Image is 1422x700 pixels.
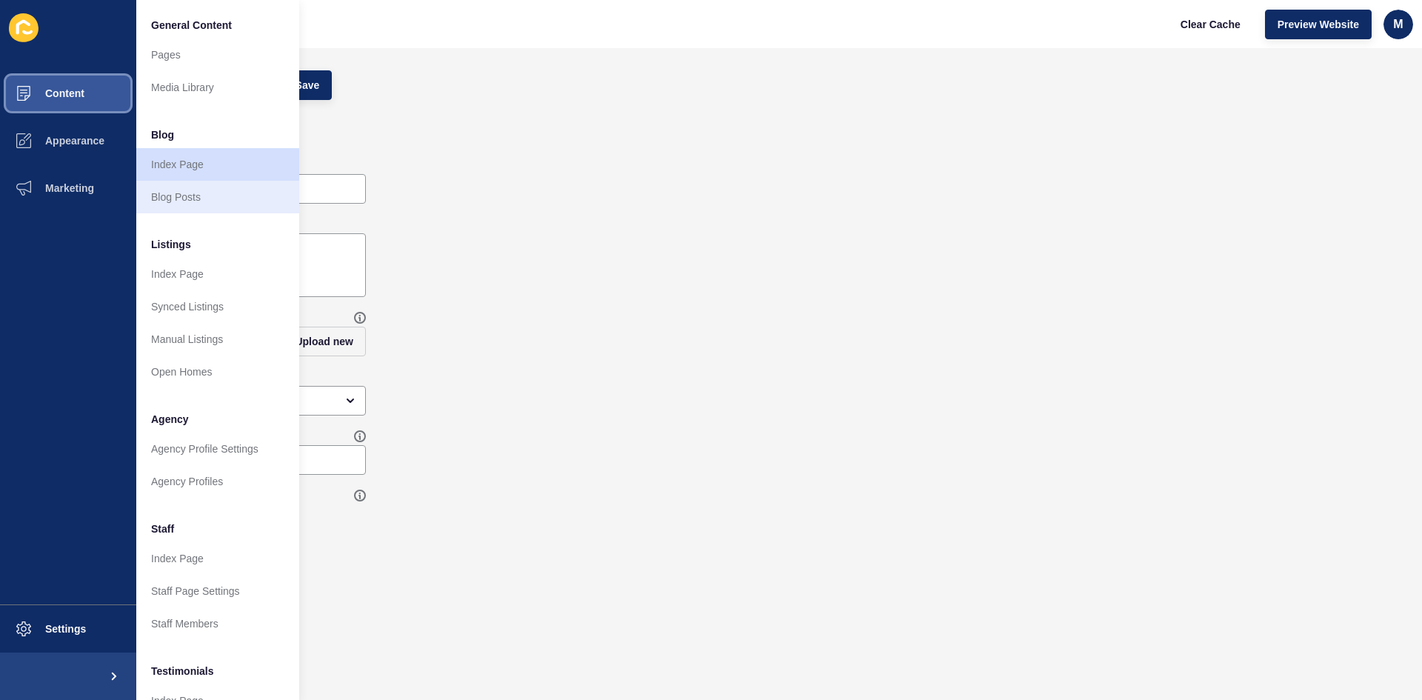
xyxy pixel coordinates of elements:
span: Clear Cache [1181,17,1241,32]
span: Upload new [295,334,353,349]
a: Synced Listings [136,290,299,323]
span: Agency [151,412,189,427]
span: Preview Website [1278,17,1359,32]
a: Staff Members [136,607,299,640]
a: Index Page [136,148,299,181]
span: m [1393,17,1403,32]
a: Index Page [136,258,299,290]
a: Pages [136,39,299,71]
span: Save [296,78,320,93]
button: Save [283,70,333,100]
a: Manual Listings [136,323,299,356]
a: Agency Profile Settings [136,433,299,465]
button: Clear Cache [1168,10,1253,39]
button: Preview Website [1265,10,1372,39]
a: Index Page [136,542,299,575]
a: Agency Profiles [136,465,299,498]
a: Staff Page Settings [136,575,299,607]
a: Blog Posts [136,181,299,213]
span: Testimonials [151,664,214,679]
span: General Content [151,18,232,33]
span: Listings [151,237,191,252]
button: Upload new [282,327,366,356]
span: Staff [151,521,174,536]
a: Open Homes [136,356,299,388]
span: Blog [151,127,174,142]
a: Media Library [136,71,299,104]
